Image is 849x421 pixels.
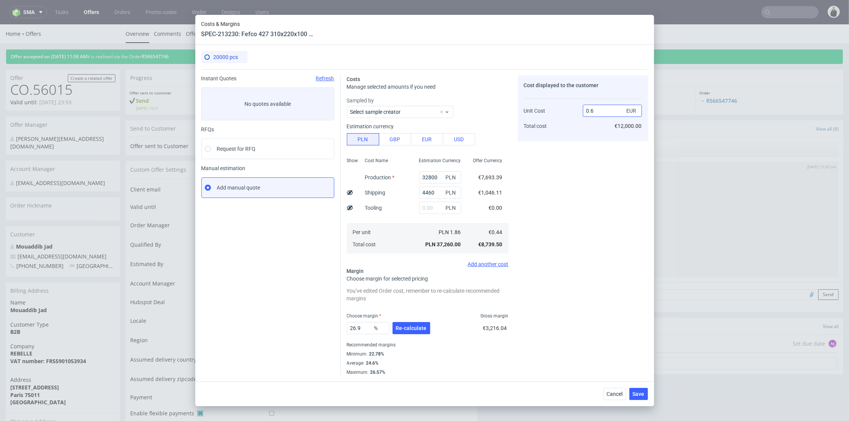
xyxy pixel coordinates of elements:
[479,190,503,196] span: €1,046.11
[10,111,110,126] div: [PERSON_NAME][EMAIL_ADDRESS][DOMAIN_NAME]
[573,66,692,71] p: Payment
[214,54,238,60] span: 20000 pcs
[87,29,169,35] span: It is realised via the Order
[347,276,428,282] span: Choose margin for selected pricing
[10,74,72,82] p: Valid until:
[829,316,836,323] figcaption: AŁ
[498,333,837,345] input: Type to create new task
[699,66,839,71] p: Order
[69,238,130,245] span: [GEOGRAPHIC_DATA]
[444,187,460,198] span: PLN
[473,158,503,164] span: Offer Currency
[334,141,375,149] a: View in [GEOGRAPHIC_DATA]
[510,311,561,328] div: Invoice proforma 50%
[434,66,565,71] p: Offer accepted
[130,233,267,252] td: Estimated By
[10,282,47,289] strong: Mouaddib Jad
[396,325,427,331] span: Re-calculate
[142,29,169,35] a: R566547746
[6,45,120,58] div: Offer
[510,313,527,319] div: To Do
[130,213,267,233] td: Qualified By
[382,141,424,149] a: Preview
[347,268,364,274] span: Margin
[479,241,503,247] span: €8,739.50
[347,340,509,349] div: Recommended margins
[496,100,523,108] span: Comments
[10,58,115,73] h1: CO.56015
[6,136,120,153] div: Account Manager
[130,309,267,328] td: Region
[10,297,115,304] span: Customer Type
[347,97,509,104] label: Sampled by
[379,133,411,145] button: GBP
[489,205,503,211] span: €0.00
[201,126,334,132] div: RFQs
[622,96,635,113] a: All (6)
[629,388,648,400] button: Save
[514,141,834,147] p: [PERSON_NAME]
[130,348,267,367] td: Assumed delivery zipcode
[10,218,53,226] strong: Mouaddib Jad
[584,96,618,113] a: Attachments (2)
[365,205,382,211] label: Tooling
[347,349,509,359] div: Minimum :
[365,360,379,366] div: 24.6%
[197,386,203,392] img: Hokodo
[524,123,547,129] span: Total cost
[699,73,737,80] a: → R566547746
[130,159,267,177] td: Client email
[440,81,565,86] span: [DATE] 11:58
[10,274,115,282] span: Name
[409,117,473,126] td: YES, [DATE][DATE] 13:27
[130,384,267,399] td: Enable flexible payments
[347,158,358,164] span: Show
[26,6,41,13] a: Offers
[126,45,843,62] div: Progress
[393,322,430,334] button: Re-calculate
[347,285,509,304] div: You’ve edited Order cost, remember to re-calculate recommended margins
[439,229,461,235] span: PLN 1.86
[126,137,477,154] div: Custom Offer Settings
[388,100,473,108] p: No visible and valid item in offer.
[39,74,72,81] time: [DATE] 23:59
[481,313,509,319] span: Gross margin
[282,73,426,80] p: Yes
[6,92,120,109] div: Offer Manager
[434,73,565,86] p: Yes
[615,123,642,129] span: €12,000.00
[816,101,839,108] a: View all (6)
[514,243,834,249] a: IMG_5541.PNG
[347,123,394,129] label: Estimation currency
[201,75,334,81] div: Instant Quotes
[347,322,389,334] input: 0.00
[496,142,505,151] img: share_image_120x120.png
[431,141,473,149] a: Copy link for customers
[10,367,40,374] strong: Paris 75011
[419,171,461,183] input: 0.00
[514,123,834,129] a: kt-732-12320-k-v1.eps
[807,140,836,145] p: [DATE] 15:30 pm
[10,318,115,326] span: Company
[353,229,371,235] span: Per unit
[10,238,64,245] span: [PHONE_NUMBER]
[347,261,509,267] div: Add another cost
[130,328,267,348] td: Assumed delivery country
[373,323,388,333] span: %
[347,133,379,145] button: PLN
[514,118,834,123] a: kt-732-12320-k-v1.pdf
[419,158,461,164] span: Estimation Currency
[524,82,599,88] span: Cost displayed to the customer
[130,177,267,194] td: Valid until
[217,145,256,153] span: Request for RFQ
[10,374,66,381] strong: [GEOGRAPHIC_DATA]
[130,289,267,309] td: Locale
[11,29,87,35] span: Offer accepted on [DATE] 11:58 AM
[365,190,386,196] label: Shipping
[201,30,316,38] header: SPEC-213230: Fefco 427 310x220x100 MAIN DESIGN
[419,187,461,199] input: 0.00
[479,174,503,180] span: €7,693.39
[368,351,385,357] div: 22.78%
[607,391,623,397] span: Cancel
[130,367,267,384] td: Payment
